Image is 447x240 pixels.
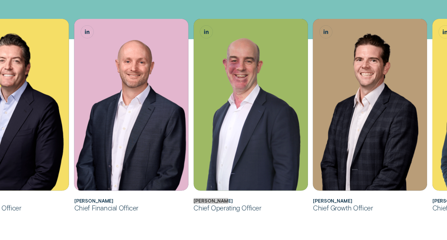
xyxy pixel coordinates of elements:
div: Chief Financial Officer [74,204,188,212]
a: Sam Harding, Chief Operating Officer LinkedIn button [200,26,213,38]
img: Matthew Lewis [74,19,188,190]
div: Matthew Lewis, Chief Financial Officer [74,19,188,190]
div: Chief Operating Officer [193,204,308,212]
a: James Goodwin, Chief Growth Officer LinkedIn button [319,26,332,38]
h2: Matthew Lewis [74,198,188,204]
div: Chief Growth Officer [313,204,427,212]
h2: James Goodwin [313,198,427,204]
div: Sam Harding, Chief Operating Officer [193,19,308,190]
img: James Goodwin [313,19,427,190]
div: James Goodwin, Chief Growth Officer [313,19,427,190]
img: Sam Harding [193,19,308,190]
h2: Sam Harding [193,198,308,204]
a: Matthew Lewis, Chief Financial Officer LinkedIn button [81,26,93,38]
